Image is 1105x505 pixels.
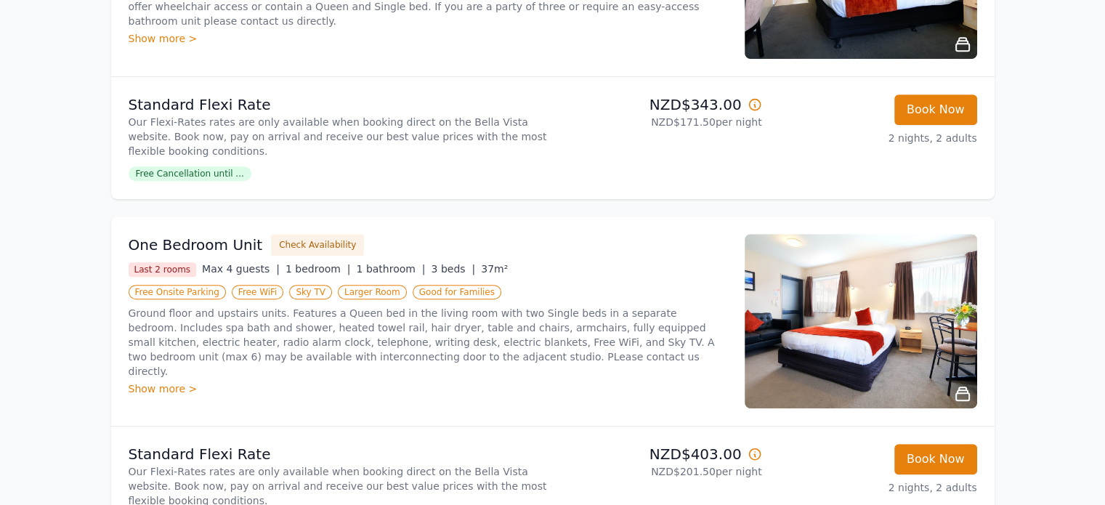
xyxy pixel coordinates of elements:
button: Check Availability [271,234,364,256]
p: NZD$403.00 [559,444,762,464]
span: 1 bedroom | [286,263,351,275]
p: Standard Flexi Rate [129,444,547,464]
p: 2 nights, 2 adults [774,131,977,145]
p: 2 nights, 2 adults [774,480,977,495]
span: Free Onsite Parking [129,285,226,299]
p: NZD$171.50 per night [559,115,762,129]
p: Ground floor and upstairs units. Features a Queen bed in the living room with two Single beds in ... [129,306,727,379]
div: Show more > [129,31,727,46]
span: Last 2 rooms [129,262,197,277]
span: 37m² [481,263,508,275]
span: Free WiFi [232,285,284,299]
p: Our Flexi-Rates rates are only available when booking direct on the Bella Vista website. Book now... [129,115,547,158]
button: Book Now [894,94,977,125]
span: Larger Room [338,285,407,299]
span: 3 beds | [432,263,476,275]
span: 1 bathroom | [356,263,425,275]
p: NZD$201.50 per night [559,464,762,479]
div: Show more > [129,381,727,396]
p: Standard Flexi Rate [129,94,547,115]
button: Book Now [894,444,977,474]
p: NZD$343.00 [559,94,762,115]
span: Free Cancellation until ... [129,166,251,181]
h3: One Bedroom Unit [129,235,263,255]
span: Sky TV [289,285,332,299]
span: Good for Families [413,285,501,299]
span: Max 4 guests | [202,263,280,275]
